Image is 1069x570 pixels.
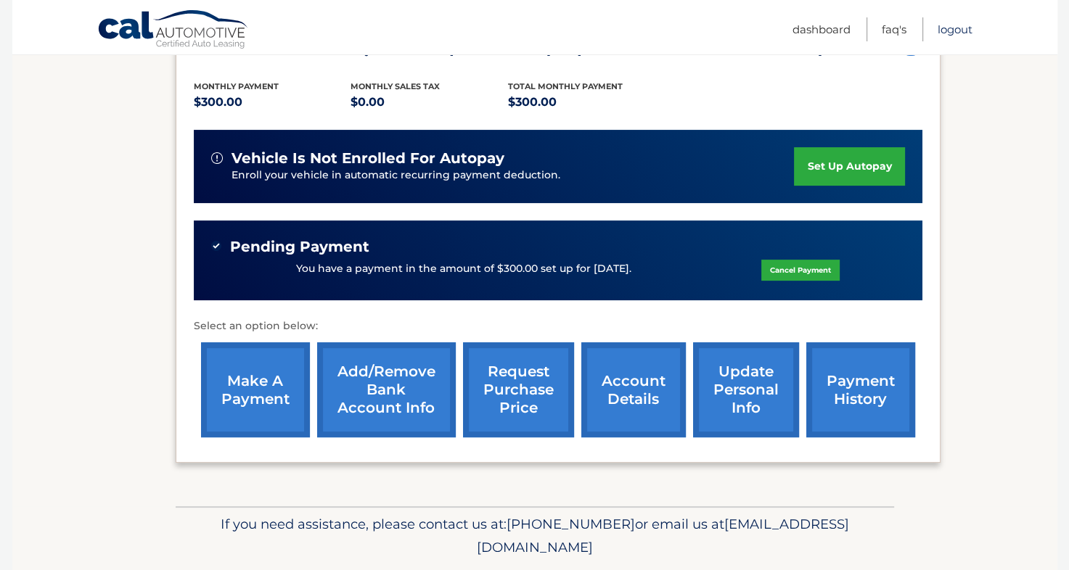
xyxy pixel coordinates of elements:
[232,168,795,183] p: Enroll your vehicle in automatic recurring payment deduction.
[317,342,456,437] a: Add/Remove bank account info
[351,81,440,91] span: Monthly sales Tax
[211,241,221,251] img: check-green.svg
[477,516,849,555] span: [EMAIL_ADDRESS][DOMAIN_NAME]
[693,342,799,437] a: update personal info
[211,152,223,164] img: alert-white.svg
[97,9,250,51] a: Cal Automotive
[806,342,915,437] a: payment history
[194,81,279,91] span: Monthly Payment
[581,342,686,437] a: account details
[882,17,906,41] a: FAQ's
[761,260,840,281] a: Cancel Payment
[794,147,904,186] a: set up autopay
[508,81,623,91] span: Total Monthly Payment
[194,92,351,112] p: $300.00
[507,516,635,532] span: [PHONE_NUMBER]
[201,342,310,437] a: make a payment
[463,342,574,437] a: request purchase price
[296,261,631,277] p: You have a payment in the amount of $300.00 set up for [DATE].
[194,318,922,335] p: Select an option below:
[792,17,851,41] a: Dashboard
[232,149,504,168] span: vehicle is not enrolled for autopay
[230,238,369,256] span: Pending Payment
[938,17,972,41] a: Logout
[351,92,508,112] p: $0.00
[508,92,665,112] p: $300.00
[185,513,885,559] p: If you need assistance, please contact us at: or email us at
